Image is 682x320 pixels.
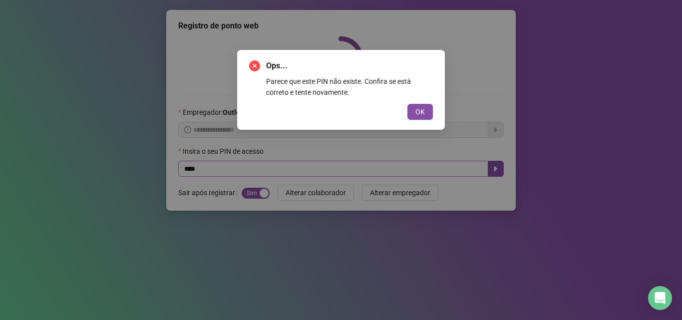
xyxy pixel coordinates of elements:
div: Open Intercom Messenger [648,286,672,310]
button: OK [407,104,433,120]
div: Parece que este PIN não existe. Confira se está correto e tente novamente. [266,76,433,98]
span: OK [415,106,425,117]
span: close-circle [249,60,260,71]
span: Ops... [266,60,433,72]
